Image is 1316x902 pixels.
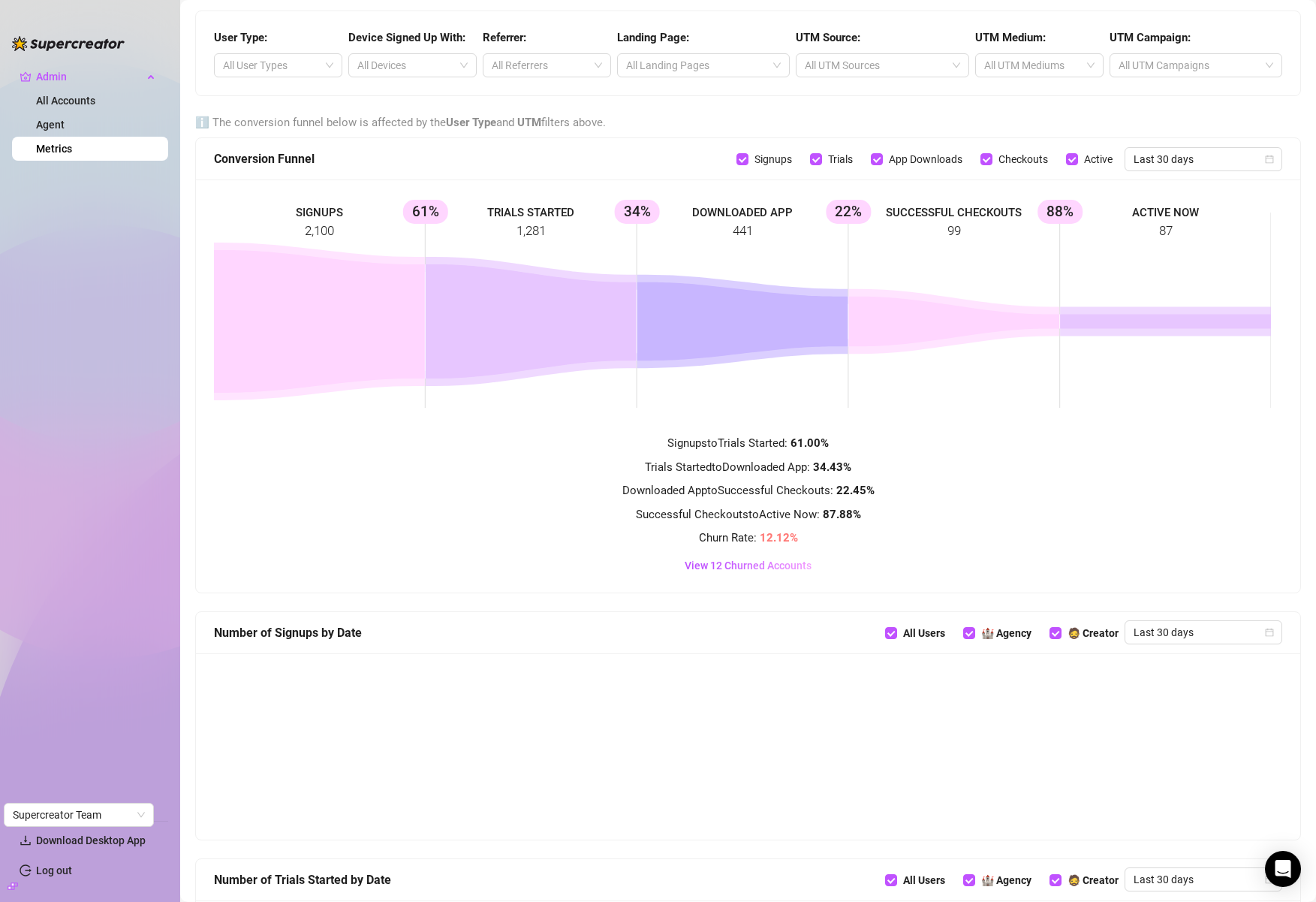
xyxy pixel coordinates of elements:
strong: 12.12 % [760,531,798,545]
span: App Downloads [883,151,968,167]
strong: UTM Campaign: [1110,31,1191,44]
span: calendar [1265,155,1274,164]
span: Admin [36,65,143,89]
strong: Referrer: [483,31,526,44]
span: 🧔 Creator [1062,625,1125,641]
span: Download Desktop App [36,834,146,846]
span: Trials Started to Downloaded App : [645,460,851,474]
span: crown [20,71,32,83]
span: Signups to Trials Started : [667,436,829,450]
button: View 12 Churned Accounts [679,557,818,575]
span: Number of Signups by Date [214,623,362,642]
span: info [195,116,209,129]
span: 🧔 Creator [1062,872,1125,888]
strong: Landing Page: [617,31,689,44]
span: 🏰 Agency [975,625,1037,641]
a: All Accounts [36,95,95,107]
span: Downloaded App to Successful Checkouts : [622,484,875,497]
strong: UTM Source: [796,31,860,44]
strong: UTM [517,116,541,129]
span: Last 30 days [1134,868,1273,891]
a: Metrics [36,143,72,155]
span: download [20,834,32,846]
span: Supercreator Team [13,804,145,826]
span: View 12 Churned Accounts [685,560,812,572]
strong: 34.43 % [813,460,851,474]
span: Last 30 days [1134,148,1273,170]
span: Checkouts [992,151,1054,167]
a: Log out [36,864,72,876]
a: Agent [36,119,65,131]
span: All Users [897,872,951,888]
strong: Device Signed Up With: [348,31,465,44]
strong: 22.45 % [836,484,875,497]
strong: 87.88 % [823,508,861,521]
span: build [8,881,18,891]
strong: UTM Medium: [975,31,1046,44]
span: Last 30 days [1134,621,1273,644]
span: Signups [748,151,798,167]
strong: User Type: [214,31,267,44]
div: The conversion funnel below is affected by the and filters above. [195,114,1301,132]
span: calendar [1265,628,1274,637]
div: Open Intercom Messenger [1265,851,1301,887]
span: Churn Rate: [699,531,798,545]
div: Conversion Funnel [214,149,736,168]
span: Trials [822,151,859,167]
span: 🏰 Agency [975,872,1037,888]
span: Number of Trials Started by Date [214,870,391,889]
strong: 61.00 % [791,436,829,450]
strong: User Type [446,116,496,129]
img: logo-BBDzfeDw.svg [12,36,125,51]
span: Successful Checkouts to Active Now : [636,508,861,521]
span: Active [1078,151,1119,167]
span: All Users [897,625,951,641]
